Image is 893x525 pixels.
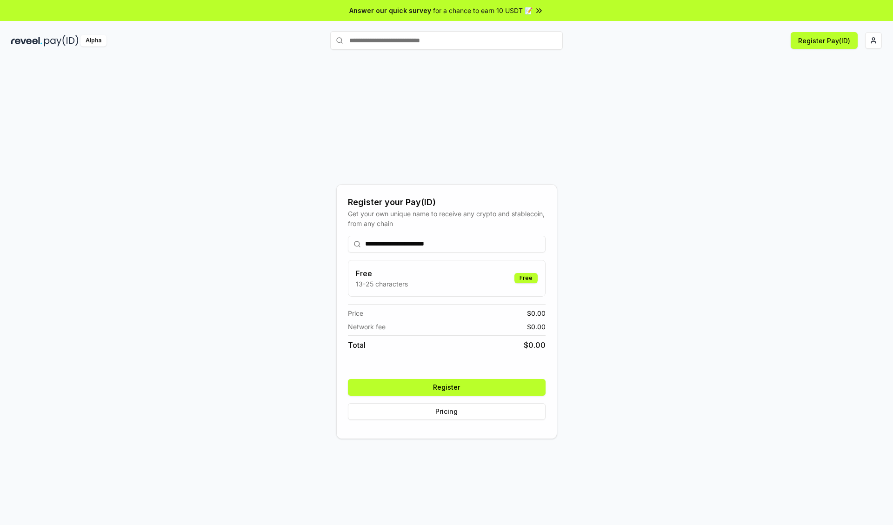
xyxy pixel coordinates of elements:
[11,35,42,47] img: reveel_dark
[348,322,386,332] span: Network fee
[348,308,363,318] span: Price
[44,35,79,47] img: pay_id
[80,35,107,47] div: Alpha
[433,6,533,15] span: for a chance to earn 10 USDT 📝
[348,196,546,209] div: Register your Pay(ID)
[356,268,408,279] h3: Free
[348,209,546,228] div: Get your own unique name to receive any crypto and stablecoin, from any chain
[524,339,546,351] span: $ 0.00
[791,32,858,49] button: Register Pay(ID)
[514,273,538,283] div: Free
[348,379,546,396] button: Register
[527,308,546,318] span: $ 0.00
[348,339,366,351] span: Total
[348,403,546,420] button: Pricing
[356,279,408,289] p: 13-25 characters
[349,6,431,15] span: Answer our quick survey
[527,322,546,332] span: $ 0.00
